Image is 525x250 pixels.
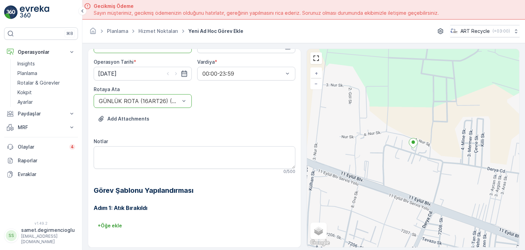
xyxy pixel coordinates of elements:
a: Bu bölgeyi Google Haritalar'da açın (yeni pencerede açılır) [309,238,331,247]
p: Add Attachments [107,115,149,122]
span: v 1.49.2 [4,221,78,225]
p: Ayarlar [17,99,33,105]
a: Hizmet Noktaları [138,28,178,34]
button: +Öğe ekle [94,220,126,231]
p: Evraklar [18,171,75,178]
span: − [314,80,318,86]
h2: Görev Şablonu Yapılandırması [94,185,295,196]
button: Dosya Yükle [94,113,153,124]
a: Layers [311,223,326,238]
a: View Fullscreen [311,53,321,63]
a: Kokpit [15,88,78,97]
a: Ana Sayfa [89,30,97,36]
span: Sayın müşterimiz, gecikmiş ödemenizin olduğunu hatırlatır, gereğinin yapılmasını rica ederiz. Sor... [94,10,439,16]
a: Ayarlar [15,97,78,107]
a: Planlama [15,68,78,78]
p: Olaylar [18,143,65,150]
p: 4 [71,144,74,150]
p: ( +03:00 ) [493,28,510,34]
a: Yakınlaştır [311,68,321,78]
img: image_23.png [450,27,458,35]
a: Planlama [107,28,128,34]
a: Olaylar4 [4,140,78,154]
p: Planlama [17,70,37,77]
a: Evraklar [4,167,78,181]
label: Rotaya Ata [94,86,120,92]
button: MRF [4,121,78,134]
p: 0 / 500 [283,169,295,174]
label: Vardiya [197,59,215,65]
button: Operasyonlar [4,45,78,59]
a: Insights [15,59,78,68]
p: Insights [17,60,35,67]
p: Kokpit [17,89,32,96]
p: [EMAIL_ADDRESS][DOMAIN_NAME] [21,234,75,245]
input: dd/mm/yyyy [94,67,192,80]
span: Yeni Ad Hoc Görev Ekle [187,28,245,35]
button: Paydaşlar [4,107,78,121]
p: + Öğe ekle [98,222,122,229]
h3: Adım 1: Atık Bırakıldı [94,204,295,212]
div: SS [6,230,17,241]
span: + [315,70,318,76]
button: ART Recycle(+03:00) [450,25,520,37]
a: Rotalar & Görevler [15,78,78,88]
a: Uzaklaştır [311,78,321,89]
p: Paydaşlar [18,110,64,117]
a: Raporlar [4,154,78,167]
label: Notlar [94,138,108,144]
img: logo_light-DOdMpM7g.png [20,5,49,19]
button: SSsamet.degirmencioglu[EMAIL_ADDRESS][DOMAIN_NAME] [4,227,78,245]
p: ART Recycle [460,28,490,35]
p: MRF [18,124,64,131]
p: Raporlar [18,157,75,164]
img: logo [4,5,18,19]
p: Operasyonlar [18,49,64,55]
p: Rotalar & Görevler [17,79,60,86]
img: Google [309,238,331,247]
label: Operasyon Tarihi [94,59,134,65]
span: Gecikmiş Ödeme [94,3,439,10]
p: samet.degirmencioglu [21,227,75,234]
p: ⌘B [66,31,73,36]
